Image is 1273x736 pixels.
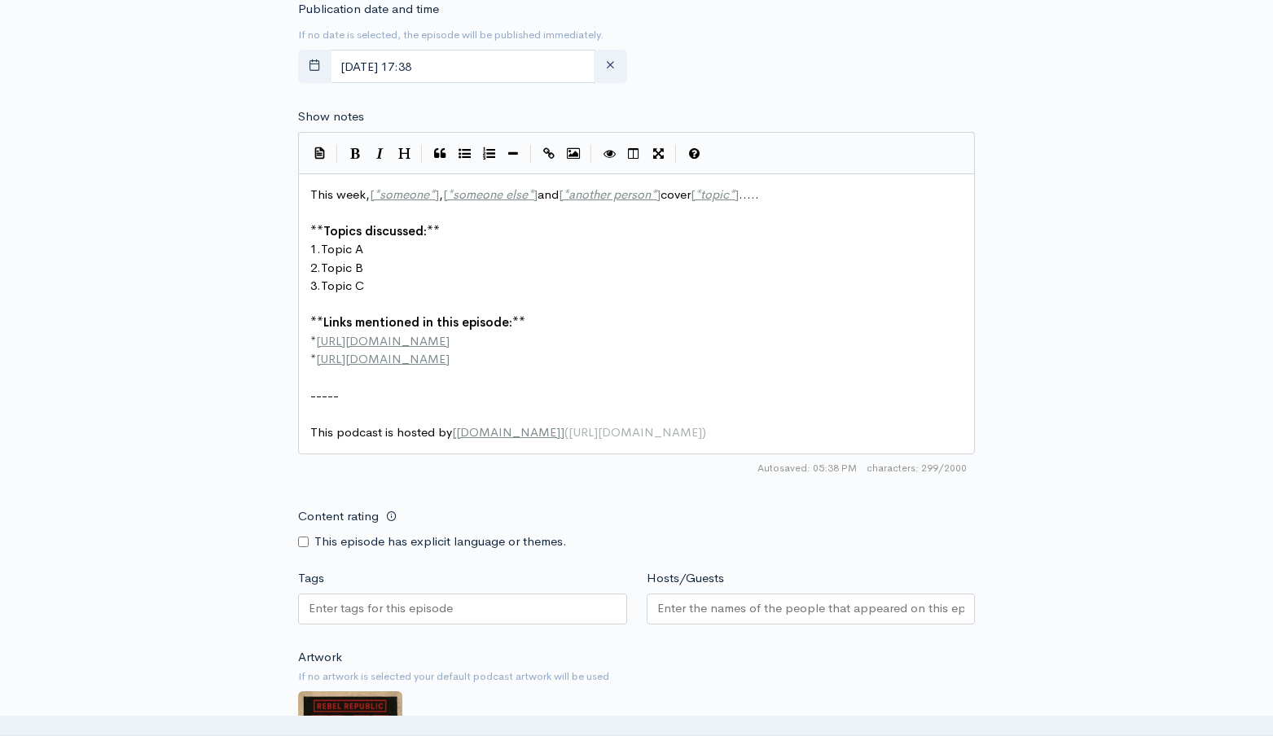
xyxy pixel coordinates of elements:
[443,186,447,202] span: [
[568,424,702,440] span: [URL][DOMAIN_NAME]
[594,50,627,83] button: clear
[321,260,363,275] span: Topic B
[310,260,321,275] span: 2.
[380,186,429,202] span: someone
[537,142,561,166] button: Create Link
[590,145,592,164] i: |
[343,142,367,166] button: Bold
[310,388,339,403] span: -----
[428,142,452,166] button: Quote
[657,599,965,618] input: Enter the names of the people that appeared on this episode
[476,142,501,166] button: Numbered List
[700,186,729,202] span: topic
[298,50,331,83] button: toggle
[321,278,364,293] span: Topic C
[735,186,739,202] span: ]
[647,569,724,588] label: Hosts/Guests
[298,668,975,685] small: If no artwork is selected your default podcast artwork will be used
[309,599,455,618] input: Enter tags for this episode
[646,142,670,166] button: Toggle Fullscreen
[453,186,528,202] span: someone else
[501,142,525,166] button: Insert Horizontal Line
[675,145,677,164] i: |
[316,351,450,366] span: [URL][DOMAIN_NAME]
[682,142,706,166] button: Markdown Guide
[307,140,331,164] button: Insert Show Notes Template
[564,424,568,440] span: (
[456,424,560,440] span: [DOMAIN_NAME]
[568,186,651,202] span: another person
[316,333,450,348] span: [URL][DOMAIN_NAME]
[561,142,586,166] button: Insert Image
[559,186,563,202] span: [
[691,186,695,202] span: [
[435,186,439,202] span: ]
[310,186,759,202] span: This week, , and cover .....
[298,648,342,667] label: Artwork
[392,142,416,166] button: Heading
[321,241,363,256] span: Topic A
[298,500,379,533] label: Content rating
[323,223,427,239] span: Topics discussed:
[310,424,706,440] span: This podcast is hosted by
[867,461,967,475] span: 299/2000
[298,107,364,126] label: Show notes
[621,142,646,166] button: Toggle Side by Side
[533,186,538,202] span: ]
[560,424,564,440] span: ]
[452,142,476,166] button: Generic List
[452,424,456,440] span: [
[702,424,706,440] span: )
[656,186,661,202] span: ]
[757,461,857,475] span: Autosaved: 05:38 PM
[310,278,321,293] span: 3.
[421,145,423,164] i: |
[298,28,604,42] small: If no date is selected, the episode will be published immediately.
[597,142,621,166] button: Toggle Preview
[323,314,512,330] span: Links mentioned in this episode:
[314,532,567,551] label: This episode has explicit language or themes.
[336,145,338,164] i: |
[367,142,392,166] button: Italic
[310,241,321,256] span: 1.
[298,569,324,588] label: Tags
[370,186,374,202] span: [
[530,145,532,164] i: |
